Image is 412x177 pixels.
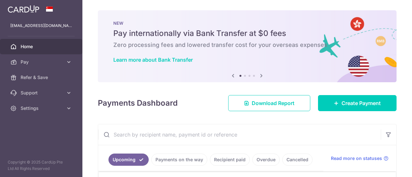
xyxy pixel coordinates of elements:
[98,124,381,145] input: Search by recipient name, payment id or reference
[318,95,397,111] a: Create Payment
[342,99,381,107] span: Create Payment
[228,95,310,111] a: Download Report
[113,28,381,39] h5: Pay internationally via Bank Transfer at $0 fees
[113,21,381,26] p: NEW
[210,154,250,166] a: Recipient paid
[113,41,381,49] h6: Zero processing fees and lowered transfer cost for your overseas expenses
[98,10,397,82] img: Bank transfer banner
[10,22,72,29] p: [EMAIL_ADDRESS][DOMAIN_NAME]
[108,154,149,166] a: Upcoming
[21,90,63,96] span: Support
[252,154,280,166] a: Overdue
[151,154,207,166] a: Payments on the way
[331,155,389,162] a: Read more on statuses
[331,155,382,162] span: Read more on statuses
[21,59,63,65] span: Pay
[21,43,63,50] span: Home
[98,97,178,109] h4: Payments Dashboard
[21,105,63,111] span: Settings
[282,154,313,166] a: Cancelled
[113,57,193,63] a: Learn more about Bank Transfer
[21,74,63,81] span: Refer & Save
[252,99,295,107] span: Download Report
[8,5,39,13] img: CardUp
